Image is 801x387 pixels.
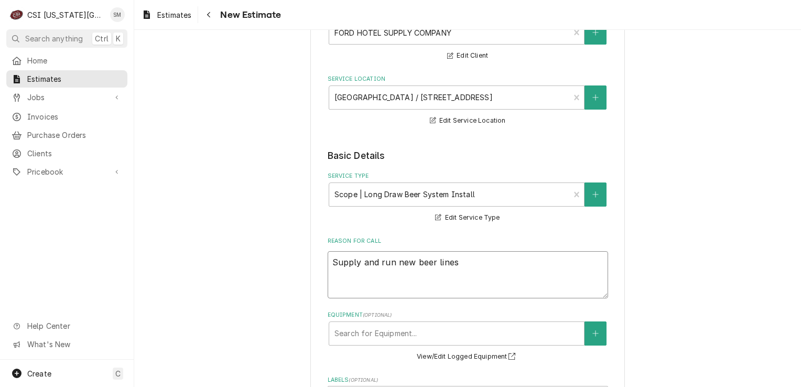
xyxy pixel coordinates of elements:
button: Edit Client [446,49,490,62]
div: Equipment [328,311,608,363]
button: Edit Service Type [434,211,501,224]
span: Jobs [27,92,106,103]
a: Go to What's New [6,336,127,353]
label: Service Location [328,75,608,83]
span: ( optional ) [349,377,378,383]
span: New Estimate [217,8,281,22]
a: Estimates [6,70,127,88]
span: ( optional ) [363,312,392,318]
a: Estimates [137,6,196,24]
button: Create New Service [584,182,607,207]
button: Create New Location [584,85,607,110]
span: Create [27,369,51,378]
div: Client [328,10,608,62]
button: Search anythingCtrlK [6,29,127,48]
span: What's New [27,339,121,350]
span: Search anything [25,33,83,44]
span: Clients [27,148,122,159]
div: Service Type [328,172,608,224]
button: Navigate back [200,6,217,23]
span: C [115,368,121,379]
div: Sean Mckelvey's Avatar [110,7,125,22]
label: Labels [328,376,608,384]
a: Go to Pricebook [6,163,127,180]
a: Go to Jobs [6,89,127,106]
label: Service Type [328,172,608,180]
div: Service Location [328,75,608,127]
span: Purchase Orders [27,130,122,141]
span: Estimates [27,73,122,84]
button: View/Edit Logged Equipment [415,350,520,363]
label: Reason For Call [328,237,608,245]
a: Go to Help Center [6,317,127,335]
a: Purchase Orders [6,126,127,144]
button: Edit Service Location [428,114,507,127]
span: Estimates [157,9,191,20]
svg: Create New Location [592,94,599,101]
span: Ctrl [95,33,109,44]
label: Equipment [328,311,608,319]
button: Create New Equipment [584,321,607,346]
a: Home [6,52,127,69]
div: SM [110,7,125,22]
svg: Create New Client [592,29,599,36]
legend: Basic Details [328,149,608,163]
span: Help Center [27,320,121,331]
button: Create New Client [584,20,607,45]
span: K [116,33,121,44]
svg: Create New Equipment [592,330,599,337]
div: CSI Kansas City's Avatar [9,7,24,22]
textarea: Supply and run new beer lines [328,251,608,298]
span: Pricebook [27,166,106,177]
div: CSI [US_STATE][GEOGRAPHIC_DATA] [27,9,104,20]
span: Home [27,55,122,66]
span: Invoices [27,111,122,122]
a: Clients [6,145,127,162]
div: Reason For Call [328,237,608,298]
a: Invoices [6,108,127,125]
div: C [9,7,24,22]
svg: Create New Service [592,191,599,198]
